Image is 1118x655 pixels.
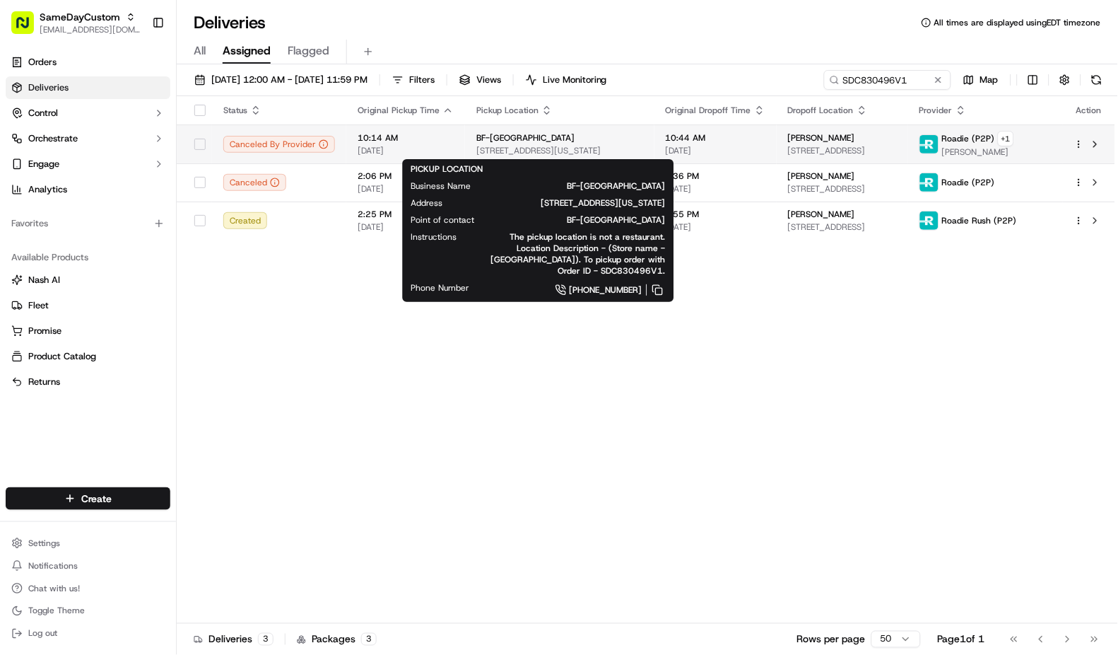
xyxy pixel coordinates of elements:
[6,102,170,124] button: Control
[6,320,170,342] button: Promise
[28,132,78,145] span: Orchestrate
[119,207,131,218] div: 💻
[223,105,247,116] span: Status
[942,133,995,144] span: Roadie (P2P)
[938,632,985,647] div: Page 1 of 1
[666,105,751,116] span: Original Dropoff Time
[14,207,25,218] div: 📗
[11,274,165,286] a: Nash AI
[1074,105,1104,116] div: Action
[114,199,233,225] a: 💻API Documentation
[6,487,170,510] button: Create
[11,299,165,312] a: Fleet
[358,132,454,144] span: 10:14 AM
[493,282,666,298] a: [PHONE_NUMBER]
[6,246,170,269] div: Available Products
[824,70,951,90] input: Type to search
[6,269,170,291] button: Nash AI
[211,74,367,86] span: [DATE] 12:00 AM - [DATE] 11:59 PM
[28,350,96,363] span: Product Catalog
[28,583,80,594] span: Chat with us!
[358,221,454,233] span: [DATE]
[409,74,435,86] span: Filters
[476,105,539,116] span: Pickup Location
[934,17,1101,28] span: All times are displayed using EDT timezone
[6,345,170,368] button: Product Catalog
[942,146,1014,158] span: [PERSON_NAME]
[386,70,441,90] button: Filters
[494,180,666,192] span: BF-[GEOGRAPHIC_DATA]
[411,214,475,226] span: Point of contact
[288,42,329,59] span: Flagged
[476,132,575,144] span: BF-[GEOGRAPHIC_DATA]
[223,42,271,59] span: Assigned
[411,197,443,209] span: Address
[40,10,120,24] span: SameDayCustom
[194,11,266,34] h1: Deliveries
[797,632,866,647] p: Rows per page
[28,560,78,572] span: Notifications
[194,632,273,647] div: Deliveries
[297,632,377,647] div: Packages
[28,628,57,639] span: Log out
[361,633,377,646] div: 3
[6,533,170,553] button: Settings
[223,136,335,153] div: Canceled By Provider
[358,183,454,195] span: [DATE]
[28,325,61,337] span: Promise
[358,170,454,182] span: 2:06 PM
[48,149,179,161] div: We're available if you need us!
[998,131,1014,146] button: +1
[81,492,112,506] span: Create
[6,6,146,40] button: SameDayCustom[EMAIL_ADDRESS][DOMAIN_NAME]
[942,177,995,188] span: Roadie (P2P)
[11,325,165,337] a: Promise
[6,601,170,621] button: Toggle Theme
[920,173,938,192] img: roadie-logo-v2.jpg
[788,145,898,156] span: [STREET_ADDRESS]
[258,633,273,646] div: 3
[788,105,854,116] span: Dropoff Location
[453,70,507,90] button: Views
[28,205,108,219] span: Knowledge Base
[980,74,999,86] span: Map
[411,231,457,243] span: Instructions
[188,70,374,90] button: [DATE] 12:00 AM - [DATE] 11:59 PM
[28,158,59,170] span: Engage
[920,135,938,153] img: roadie-logo-v2.jpg
[6,579,170,598] button: Chat with us!
[476,145,643,156] span: [STREET_ADDRESS][US_STATE]
[6,294,170,317] button: Fleet
[28,274,60,286] span: Nash AI
[40,24,141,35] button: [EMAIL_ADDRESS][DOMAIN_NAME]
[411,180,471,192] span: Business Name
[358,145,454,156] span: [DATE]
[466,197,666,209] span: [STREET_ADDRESS][US_STATE]
[240,139,257,156] button: Start new chat
[788,221,898,233] span: [STREET_ADDRESS]
[666,209,765,220] span: 2:55 PM
[28,183,67,196] span: Analytics
[498,214,666,226] span: BF-[GEOGRAPHIC_DATA]
[194,42,206,59] span: All
[6,127,170,150] button: Orchestrate
[358,209,454,220] span: 2:25 PM
[476,74,501,86] span: Views
[6,556,170,576] button: Notifications
[6,76,170,99] a: Deliveries
[919,105,953,116] span: Provider
[28,376,60,388] span: Returns
[480,231,666,277] span: The pickup location is not a restaurant. Location Description - (Store name - [GEOGRAPHIC_DATA])....
[519,70,613,90] button: Live Monitoring
[6,51,170,74] a: Orders
[788,183,898,195] span: [STREET_ADDRESS]
[100,239,171,250] a: Powered byPylon
[134,205,227,219] span: API Documentation
[788,132,855,144] span: [PERSON_NAME]
[8,199,114,225] a: 📗Knowledge Base
[14,135,40,161] img: 1736555255976-a54dd68f-1ca7-489b-9aae-adbdc363a1c4
[570,284,642,296] span: [PHONE_NUMBER]
[411,163,483,175] span: PICKUP LOCATION
[666,221,765,233] span: [DATE]
[37,91,254,106] input: Got a question? Start typing here...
